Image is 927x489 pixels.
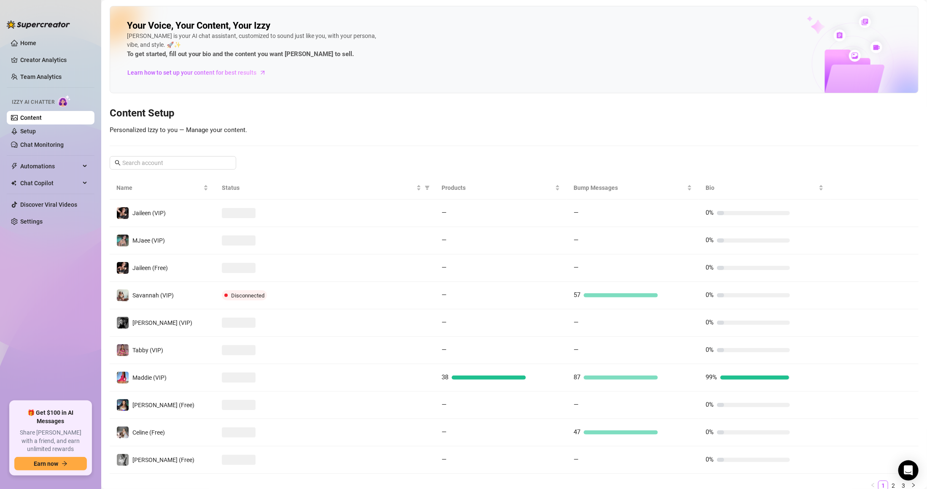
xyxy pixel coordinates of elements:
img: Kennedy (VIP) [117,317,129,329]
th: Bio [699,176,831,200]
span: arrow-right [259,68,267,77]
img: Kennedy (Free) [117,454,129,466]
span: Bump Messages [574,183,685,192]
div: Open Intercom Messenger [898,460,919,481]
img: Jaileen (VIP) [117,207,129,219]
span: — [442,428,447,436]
span: MJaee (VIP) [132,237,165,244]
a: Team Analytics [20,73,62,80]
span: 0% [706,236,714,244]
span: Name [116,183,202,192]
img: Maddie (VIP) [117,372,129,384]
img: Celine (Free) [117,427,129,438]
span: Products [442,183,553,192]
span: Disconnected [231,292,264,299]
span: 🎁 Get $100 in AI Messages [14,409,87,425]
span: — [574,264,579,271]
img: Savannah (VIP) [117,289,129,301]
img: MJaee (VIP) [117,235,129,246]
span: — [574,401,579,408]
span: right [911,483,916,488]
span: 47 [574,428,580,436]
img: ai-chatter-content-library-cLFOSyPT.png [787,7,918,93]
span: 87 [574,373,580,381]
span: — [442,291,447,299]
span: 0% [706,209,714,216]
h3: Content Setup [110,107,919,120]
span: — [442,264,447,271]
a: Setup [20,128,36,135]
span: [PERSON_NAME] (Free) [132,402,194,408]
a: Discover Viral Videos [20,201,77,208]
span: left [870,483,876,488]
span: filter [425,185,430,190]
th: Status [215,176,435,200]
span: — [442,209,447,216]
span: 57 [574,291,580,299]
span: Share [PERSON_NAME] with a friend, and earn unlimited rewards [14,429,87,454]
span: 0% [706,264,714,271]
span: — [574,209,579,216]
button: Earn nowarrow-right [14,457,87,470]
span: 0% [706,456,714,463]
span: — [574,346,579,354]
span: Status [222,183,415,192]
span: 0% [706,401,714,408]
span: — [442,401,447,408]
h2: Your Voice, Your Content, Your Izzy [127,20,270,32]
span: 0% [706,346,714,354]
a: Learn how to set up your content for best results [127,66,272,79]
img: AI Chatter [58,95,71,107]
span: Tabby (VIP) [132,347,163,354]
img: Maddie (Free) [117,399,129,411]
span: thunderbolt [11,163,18,170]
span: Maddie (VIP) [132,374,167,381]
span: Automations [20,159,80,173]
span: filter [423,181,431,194]
img: Tabby (VIP) [117,344,129,356]
span: Izzy AI Chatter [12,98,54,106]
img: Chat Copilot [11,180,16,186]
span: Earn now [34,460,58,467]
input: Search account [122,158,224,168]
th: Name [110,176,215,200]
a: Settings [20,218,43,225]
span: — [442,456,447,463]
span: Celine (Free) [132,429,165,436]
span: Learn how to set up your content for best results [127,68,256,77]
span: [PERSON_NAME] (Free) [132,457,194,463]
span: 0% [706,291,714,299]
span: Savannah (VIP) [132,292,174,299]
a: Home [20,40,36,46]
span: Jaileen (Free) [132,265,168,271]
a: Creator Analytics [20,53,88,67]
span: — [574,236,579,244]
a: Chat Monitoring [20,141,64,148]
span: 99% [706,373,717,381]
span: Chat Copilot [20,176,80,190]
img: logo-BBDzfeDw.svg [7,20,70,29]
span: 0% [706,428,714,436]
span: — [574,456,579,463]
th: Bump Messages [567,176,699,200]
th: Products [435,176,567,200]
div: [PERSON_NAME] is your AI chat assistant, customized to sound just like you, with your persona, vi... [127,32,380,59]
span: — [442,319,447,326]
span: Bio [706,183,817,192]
a: Content [20,114,42,121]
span: arrow-right [62,461,67,467]
span: — [442,346,447,354]
span: — [574,319,579,326]
span: 0% [706,319,714,326]
span: Personalized Izzy to you — Manage your content. [110,126,247,134]
span: — [442,236,447,244]
span: 38 [442,373,448,381]
span: search [115,160,121,166]
strong: To get started, fill out your bio and the content you want [PERSON_NAME] to sell. [127,50,354,58]
img: Jaileen (Free) [117,262,129,274]
span: [PERSON_NAME] (VIP) [132,319,192,326]
span: Jaileen (VIP) [132,210,166,216]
